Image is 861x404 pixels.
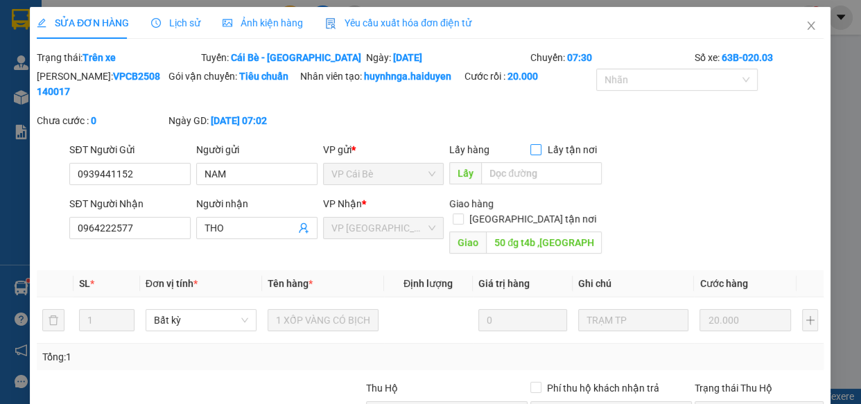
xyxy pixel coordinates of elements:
[694,50,826,65] div: Số xe:
[331,218,436,238] span: VP Sài Gòn
[42,349,333,365] div: Tổng: 1
[239,71,288,82] b: Tiêu chuẩn
[722,52,774,63] b: 63B-020.03
[541,380,665,396] span: Phí thu hộ khách nhận trả
[70,142,191,157] div: SĐT Người Gửi
[529,50,693,65] div: Chuyến:
[10,91,33,105] span: Rồi :
[268,309,379,331] input: VD: Bàn, Ghế
[223,18,233,28] span: picture
[450,162,482,184] span: Lấy
[119,12,259,45] div: VP [GEOGRAPHIC_DATA]
[450,144,490,155] span: Lấy hàng
[700,278,748,289] span: Cước hàng
[366,383,398,394] span: Thu Hộ
[806,20,817,31] span: close
[700,309,792,331] input: 0
[154,310,248,331] span: Bất kỳ
[37,69,166,99] div: [PERSON_NAME]:
[197,196,318,211] div: Người nhận
[300,69,462,84] div: Nhân viên tạo:
[450,198,494,209] span: Giao hàng
[507,71,538,82] b: 20.000
[168,113,297,128] div: Ngày GD:
[482,162,602,184] input: Dọc đường
[268,278,313,289] span: Tên hàng
[200,50,365,65] div: Tuyến:
[792,7,831,46] button: Close
[464,69,593,84] div: Cước rồi :
[42,309,64,331] button: delete
[37,17,129,28] span: SỬA ĐƠN HÀNG
[82,52,116,63] b: Trên xe
[119,45,259,62] div: THO
[331,164,436,184] span: VP Cái Bè
[323,142,444,157] div: VP gửi
[393,52,422,63] b: [DATE]
[10,89,111,106] div: 20.000
[573,270,695,297] th: Ghi chú
[223,17,304,28] span: Ảnh kiện hàng
[478,309,567,331] input: 0
[298,222,309,234] span: user-add
[37,18,46,28] span: edit
[168,69,297,84] div: Gói vận chuyển:
[365,50,529,65] div: Ngày:
[232,52,362,63] b: Cái Bè - [GEOGRAPHIC_DATA]
[567,52,592,63] b: 07:30
[695,380,824,396] div: Trạng thái Thu Hộ
[450,231,487,254] span: Giao
[119,62,259,81] div: 0964222577
[152,18,162,28] span: clock-circle
[464,211,602,227] span: [GEOGRAPHIC_DATA] tận nơi
[35,50,200,65] div: Trạng thái:
[403,278,453,289] span: Định lượng
[91,115,96,126] b: 0
[211,115,267,126] b: [DATE] 07:02
[197,142,318,157] div: Người gửi
[12,13,33,28] span: Gửi:
[12,12,109,28] div: VP Cái Bè
[326,17,472,28] span: Yêu cầu xuất hóa đơn điện tử
[119,13,152,28] span: Nhận:
[37,113,166,128] div: Chưa cước :
[803,309,819,331] button: plus
[152,17,201,28] span: Lịch sử
[146,278,198,289] span: Đơn vị tính
[364,71,451,82] b: huynhnga.haiduyen
[12,28,109,45] div: NAM
[70,196,191,211] div: SĐT Người Nhận
[12,45,109,64] div: 0939441152
[578,309,689,331] input: Ghi Chú
[542,142,602,157] span: Lấy tận nơi
[323,198,362,209] span: VP Nhận
[487,231,602,254] input: Dọc đường
[478,278,530,289] span: Giá trị hàng
[79,278,90,289] span: SL
[326,18,337,29] img: icon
